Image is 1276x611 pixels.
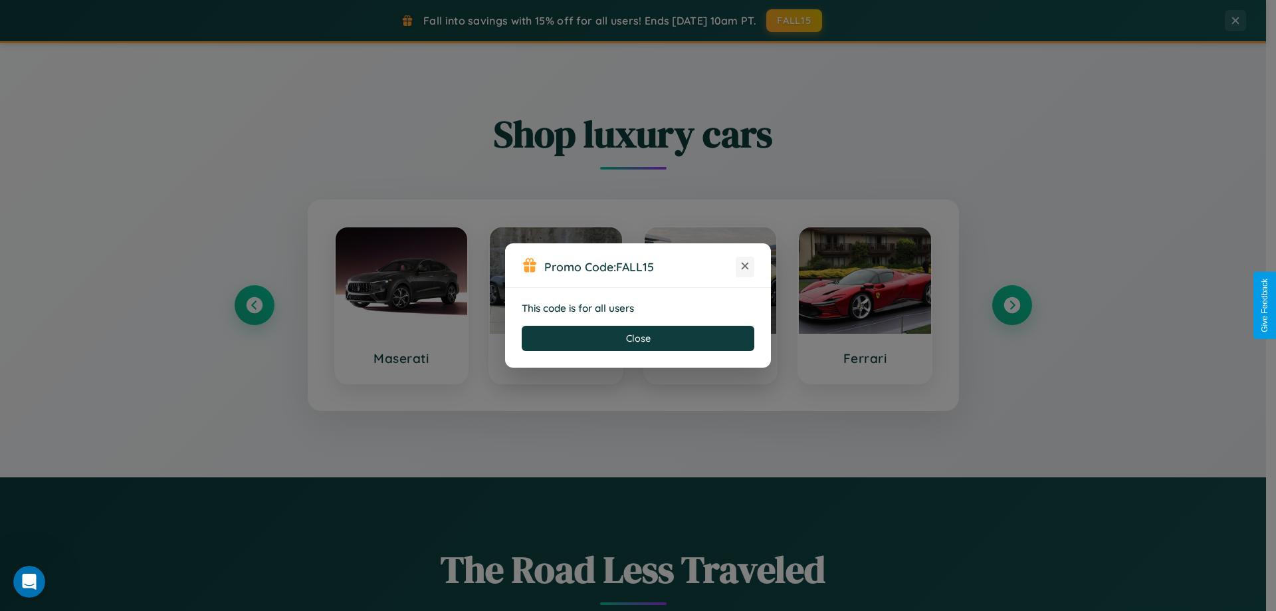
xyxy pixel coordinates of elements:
button: Close [522,326,754,351]
iframe: Intercom live chat [13,566,45,598]
div: Give Feedback [1260,279,1269,332]
strong: This code is for all users [522,302,634,314]
b: FALL15 [616,259,654,274]
h3: Promo Code: [544,259,736,274]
